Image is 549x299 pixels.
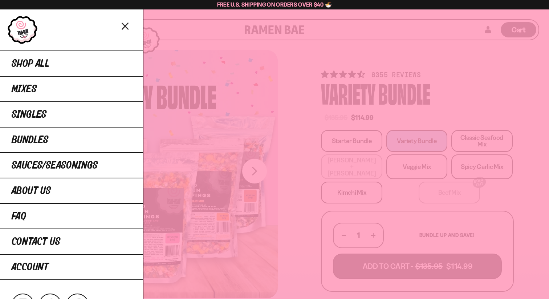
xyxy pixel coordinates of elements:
[12,262,49,273] span: Account
[12,135,49,146] span: Bundles
[12,186,51,197] span: About Us
[119,19,132,32] button: Close menu
[12,58,49,69] span: Shop All
[217,1,332,8] span: Free U.S. Shipping on Orders over $40 🍜
[12,237,60,247] span: Contact Us
[12,84,37,95] span: Mixes
[12,211,26,222] span: FAQ
[12,109,47,120] span: Singles
[12,160,98,171] span: Sauces/Seasonings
